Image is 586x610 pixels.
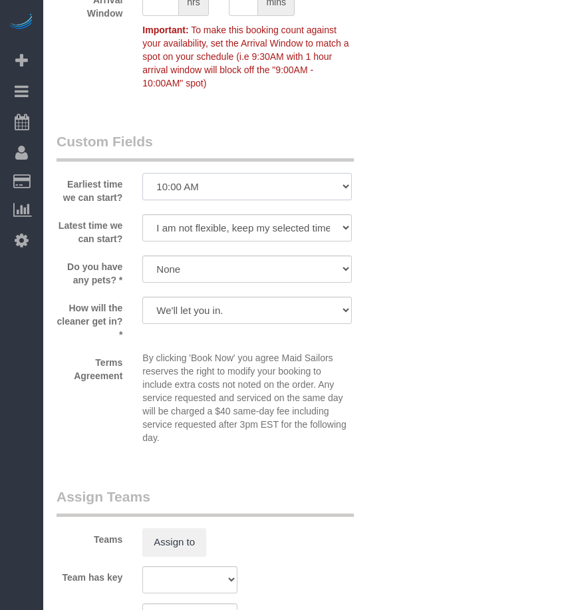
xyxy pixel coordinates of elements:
legend: Custom Fields [57,132,354,162]
label: Team has key [47,566,132,584]
label: Earliest time we can start? [47,173,132,204]
strong: Important: [142,25,188,35]
p: By clicking 'Book Now' you agree Maid Sailors reserves the right to modify your booking to includ... [142,351,352,444]
label: Do you have any pets? * [47,255,132,287]
label: How will the cleaner get in? * [47,297,132,341]
legend: Assign Teams [57,487,354,517]
img: Automaid Logo [8,13,35,32]
button: Assign to [142,528,206,556]
label: Latest time we can start? [47,214,132,245]
span: To make this booking count against your availability, set the Arrival Window to match a spot on y... [142,25,349,88]
label: Terms Agreement [47,351,132,382]
label: Teams [47,528,132,546]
